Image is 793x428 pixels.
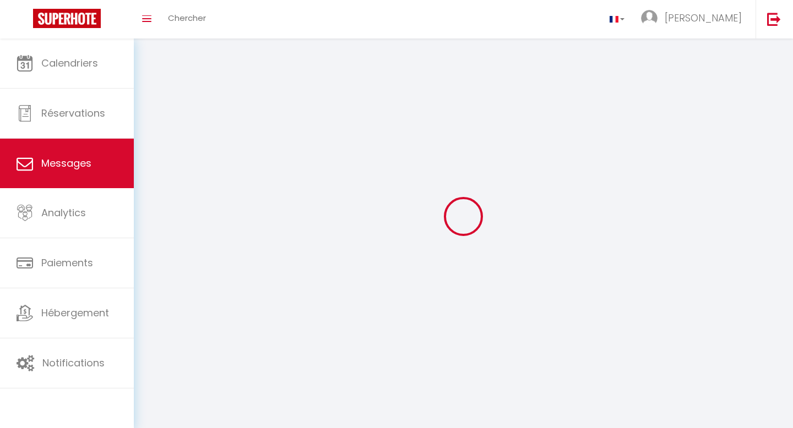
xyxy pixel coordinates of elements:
[41,106,105,120] span: Réservations
[9,4,42,37] button: Ouvrir le widget de chat LiveChat
[41,256,93,270] span: Paiements
[41,56,98,70] span: Calendriers
[33,9,101,28] img: Super Booking
[767,12,781,26] img: logout
[41,156,91,170] span: Messages
[42,356,105,370] span: Notifications
[665,11,742,25] span: [PERSON_NAME]
[41,306,109,320] span: Hébergement
[41,206,86,220] span: Analytics
[641,10,658,26] img: ...
[168,12,206,24] span: Chercher
[746,378,785,420] iframe: Chat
